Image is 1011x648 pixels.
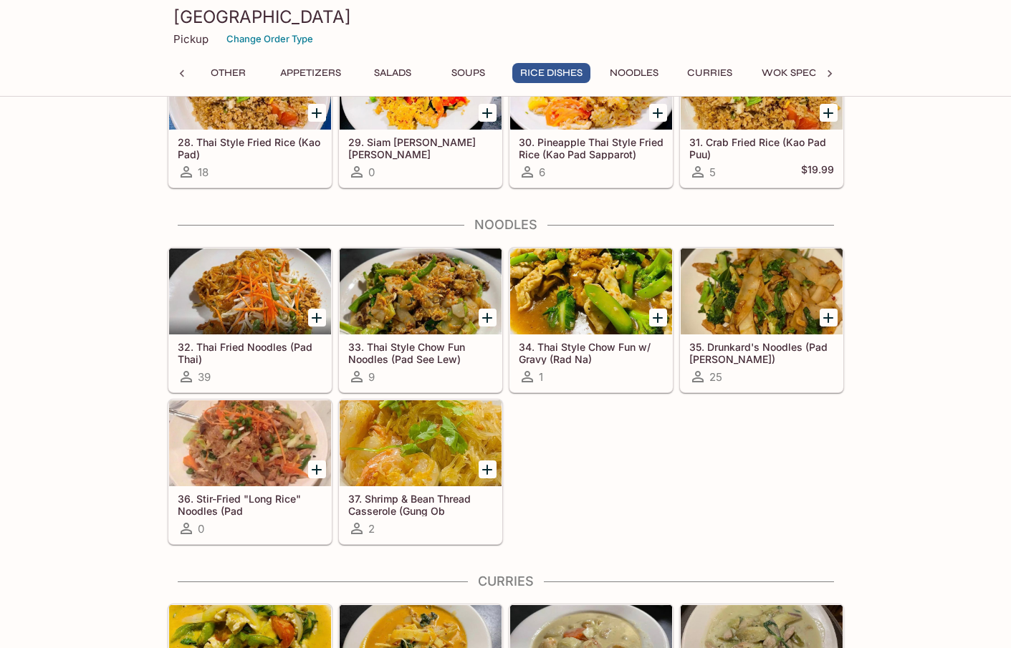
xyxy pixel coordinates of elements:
[436,63,501,83] button: Soups
[198,370,211,384] span: 39
[196,63,261,83] button: Other
[681,44,843,130] div: 31. Crab Fried Rice (Kao Pad Puu)
[173,6,838,28] h3: [GEOGRAPHIC_DATA]
[220,28,320,50] button: Change Order Type
[512,63,590,83] button: Rice Dishes
[168,574,844,589] h4: Curries
[339,400,502,544] a: 37. Shrimp & Bean Thread Casserole (Gung Ob [PERSON_NAME])2
[678,63,742,83] button: Curries
[168,400,332,544] a: 36. Stir-Fried "Long Rice" Noodles (Pad [PERSON_NAME])0
[820,309,838,327] button: Add 35. Drunkard's Noodles (Pad Kee Mao)
[169,400,331,486] div: 36. Stir-Fried "Long Rice" Noodles (Pad Woon Sen)
[308,104,326,122] button: Add 28. Thai Style Fried Rice (Kao Pad)
[539,370,543,384] span: 1
[198,165,209,179] span: 18
[360,63,425,83] button: Salads
[479,460,497,478] button: Add 37. Shrimp & Bean Thread Casserole (Gung Ob Woon Sen)
[340,44,502,130] div: 29. Siam Basil Fried Rice (Kao Pad Ka Pao)
[348,493,493,516] h5: 37. Shrimp & Bean Thread Casserole (Gung Ob [PERSON_NAME])
[178,341,322,364] h5: 32. Thai Fried Noodles (Pad Thai)
[509,43,673,188] a: 30. Pineapple Thai Style Fried Rice (Kao Pad Sapparot)6
[168,43,332,188] a: 28. Thai Style Fried Rice (Kao Pad)18
[178,136,322,160] h5: 28. Thai Style Fried Rice (Kao Pad)
[348,136,493,160] h5: 29. Siam [PERSON_NAME] [PERSON_NAME] ([PERSON_NAME] Pad [PERSON_NAME])
[509,248,673,392] a: 34. Thai Style Chow Fun w/ Gravy (Rad Na)1
[689,136,834,160] h5: 31. Crab Fried Rice (Kao Pad Puu)
[681,248,843,334] div: 35. Drunkard's Noodles (Pad Kee Mao)
[820,104,838,122] button: Add 31. Crab Fried Rice (Kao Pad Puu)
[173,32,209,46] p: Pickup
[479,309,497,327] button: Add 33. Thai Style Chow Fun Noodles (Pad See Lew)
[308,460,326,478] button: Add 36. Stir-Fried "Long Rice" Noodles (Pad Woon Sen)
[680,248,843,392] a: 35. Drunkard's Noodles (Pad [PERSON_NAME])25
[339,248,502,392] a: 33. Thai Style Chow Fun Noodles (Pad See Lew)9
[169,248,331,334] div: 32. Thai Fried Noodles (Pad Thai)
[368,370,375,384] span: 9
[368,165,375,179] span: 0
[519,136,663,160] h5: 30. Pineapple Thai Style Fried Rice (Kao Pad Sapparot)
[709,165,716,179] span: 5
[602,63,666,83] button: Noodles
[519,341,663,364] h5: 34. Thai Style Chow Fun w/ Gravy (Rad Na)
[168,217,844,233] h4: Noodles
[340,400,502,486] div: 37. Shrimp & Bean Thread Casserole (Gung Ob Woon Sen)
[539,165,545,179] span: 6
[272,63,349,83] button: Appetizers
[178,493,322,516] h5: 36. Stir-Fried "Long Rice" Noodles (Pad [PERSON_NAME])
[339,43,502,188] a: 29. Siam [PERSON_NAME] [PERSON_NAME] ([PERSON_NAME] Pad [PERSON_NAME])0
[340,248,502,334] div: 33. Thai Style Chow Fun Noodles (Pad See Lew)
[510,248,672,334] div: 34. Thai Style Chow Fun w/ Gravy (Rad Na)
[348,341,493,364] h5: 33. Thai Style Chow Fun Noodles (Pad See Lew)
[709,370,722,384] span: 25
[680,43,843,188] a: 31. Crab Fried Rice (Kao Pad Puu)5$19.99
[368,522,375,536] span: 2
[801,163,834,180] h5: $19.99
[308,309,326,327] button: Add 32. Thai Fried Noodles (Pad Thai)
[168,248,332,392] a: 32. Thai Fried Noodles (Pad Thai)39
[649,104,667,122] button: Add 30. Pineapple Thai Style Fried Rice (Kao Pad Sapparot)
[689,341,834,364] h5: 35. Drunkard's Noodles (Pad [PERSON_NAME])
[649,309,667,327] button: Add 34. Thai Style Chow Fun w/ Gravy (Rad Na)
[479,104,497,122] button: Add 29. Siam Basil Fried Rice (Kao Pad Ka Pao)
[169,44,331,130] div: 28. Thai Style Fried Rice (Kao Pad)
[754,63,860,83] button: Wok Specialties
[510,44,672,130] div: 30. Pineapple Thai Style Fried Rice (Kao Pad Sapparot)
[198,522,204,536] span: 0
